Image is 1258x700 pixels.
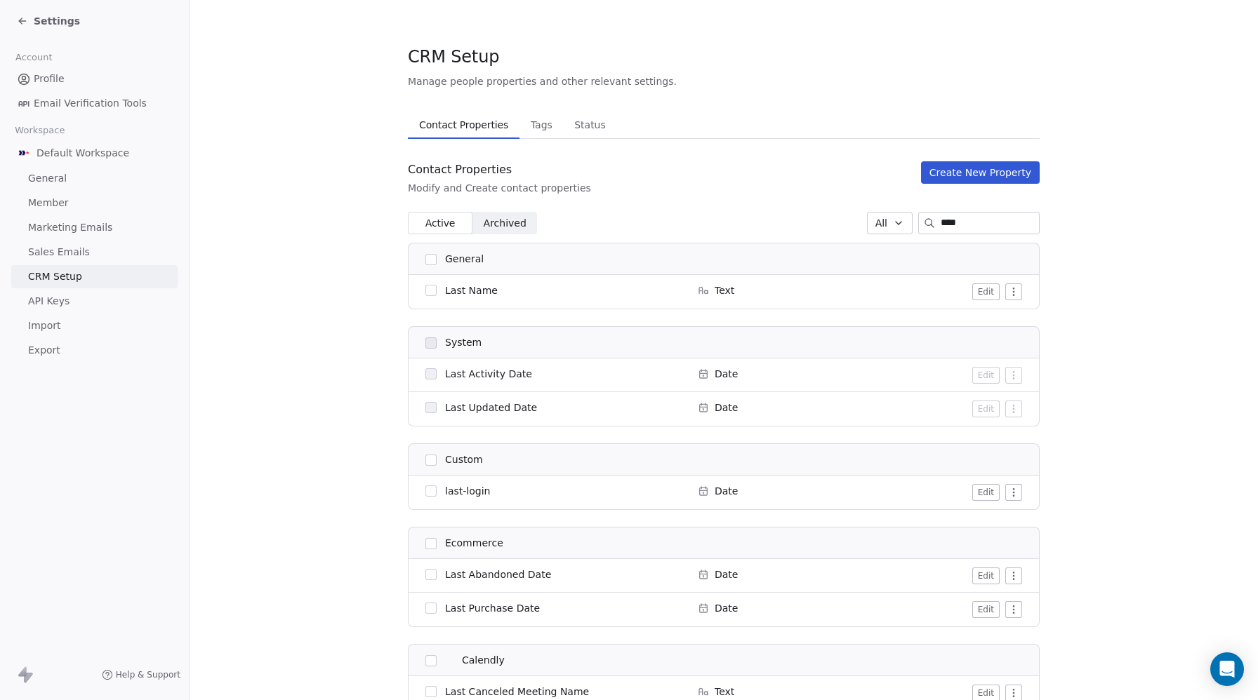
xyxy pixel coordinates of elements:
[11,290,178,313] a: API Keys
[445,685,589,699] span: Last Canceled Meeting Name
[408,46,499,67] span: CRM Setup
[28,245,90,260] span: Sales Emails
[484,216,527,231] span: Archived
[715,283,734,297] span: Text
[37,146,129,160] span: Default Workspace
[445,484,490,498] span: last-login
[34,72,65,86] span: Profile
[408,181,591,195] div: Modify and Create contact properties
[17,146,31,160] img: AVATAR%20METASKILL%20-%20Colori%20Positivo.png
[11,265,178,288] a: CRM Setup
[972,567,1000,584] button: Edit
[34,96,147,111] span: Email Verification Tools
[102,669,180,680] a: Help & Support
[972,601,1000,618] button: Edit
[445,367,532,381] span: Last Activity Date
[875,216,887,231] span: All
[116,669,180,680] span: Help & Support
[972,484,1000,501] button: Edit
[17,14,80,28] a: Settings
[11,67,178,90] a: Profile
[445,335,482,350] span: System
[715,401,738,415] span: Date
[1210,652,1244,686] div: Open Intercom Messenger
[445,452,483,467] span: Custom
[445,401,537,415] span: Last Updated Date
[28,171,67,186] span: General
[715,685,734,699] span: Text
[28,294,69,309] span: API Keys
[28,318,60,333] span: Import
[462,653,505,668] span: Calendly
[715,367,738,381] span: Date
[445,536,503,551] span: Ecommerce
[715,567,738,581] span: Date
[28,269,82,284] span: CRM Setup
[408,161,591,178] div: Contact Properties
[408,74,677,88] span: Manage people properties and other relevant settings.
[28,343,60,358] span: Export
[11,339,178,362] a: Export
[921,161,1040,184] button: Create New Property
[525,115,558,135] span: Tags
[715,601,738,615] span: Date
[11,216,178,239] a: Marketing Emails
[28,220,112,235] span: Marketing Emails
[972,401,1000,417] button: Edit
[445,567,551,581] span: Last Abandoned Date
[445,601,540,615] span: Last Purchase Date
[28,196,69,210] span: Member
[11,92,178,115] a: Email Verification Tools
[445,252,484,267] span: General
[9,120,71,141] span: Workspace
[11,241,178,264] a: Sales Emails
[413,115,514,135] span: Contact Properties
[569,115,611,135] span: Status
[11,167,178,190] a: General
[972,367,1000,384] button: Edit
[715,484,738,498] span: Date
[11,191,178,215] a: Member
[445,655,456,666] img: calendly.png
[34,14,80,28] span: Settings
[11,314,178,337] a: Import
[972,283,1000,300] button: Edit
[445,283,498,297] span: Last Name
[9,47,58,68] span: Account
